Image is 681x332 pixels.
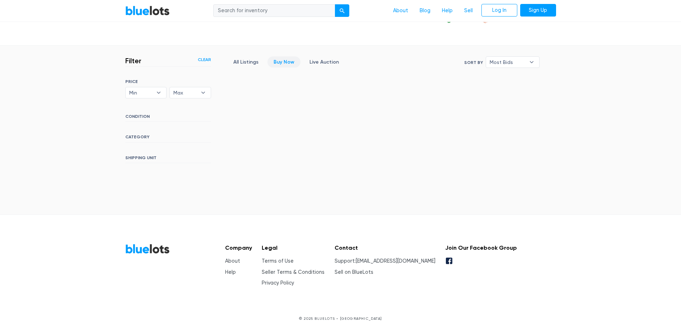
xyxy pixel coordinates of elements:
[151,87,166,98] b: ▾
[524,57,539,68] b: ▾
[458,4,479,18] a: Sell
[125,79,211,84] h6: PRICE
[267,56,300,68] a: Buy Now
[481,4,517,17] a: Log In
[196,87,211,98] b: ▾
[262,244,325,251] h5: Legal
[520,4,556,17] a: Sign Up
[414,4,436,18] a: Blog
[387,4,414,18] a: About
[125,244,170,254] a: BlueLots
[125,56,141,65] h3: Filter
[303,56,345,68] a: Live Auction
[213,4,335,17] input: Search for inventory
[445,244,517,251] h5: Join Our Facebook Group
[356,258,435,264] a: [EMAIL_ADDRESS][DOMAIN_NAME]
[490,57,526,68] span: Most Bids
[129,87,153,98] span: Min
[225,269,236,275] a: Help
[262,258,294,264] a: Terms of Use
[125,5,170,16] a: BlueLots
[198,56,211,63] a: Clear
[335,257,435,265] li: Support:
[125,114,211,122] h6: CONDITION
[464,59,483,66] label: Sort By
[227,56,265,68] a: All Listings
[225,244,252,251] h5: Company
[125,316,556,321] p: © 2025 BLUELOTS • [GEOGRAPHIC_DATA]
[262,280,294,286] a: Privacy Policy
[225,258,240,264] a: About
[436,4,458,18] a: Help
[125,155,211,163] h6: SHIPPING UNIT
[125,134,211,142] h6: CATEGORY
[335,269,373,275] a: Sell on BlueLots
[173,87,197,98] span: Max
[335,244,435,251] h5: Contact
[262,269,325,275] a: Seller Terms & Conditions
